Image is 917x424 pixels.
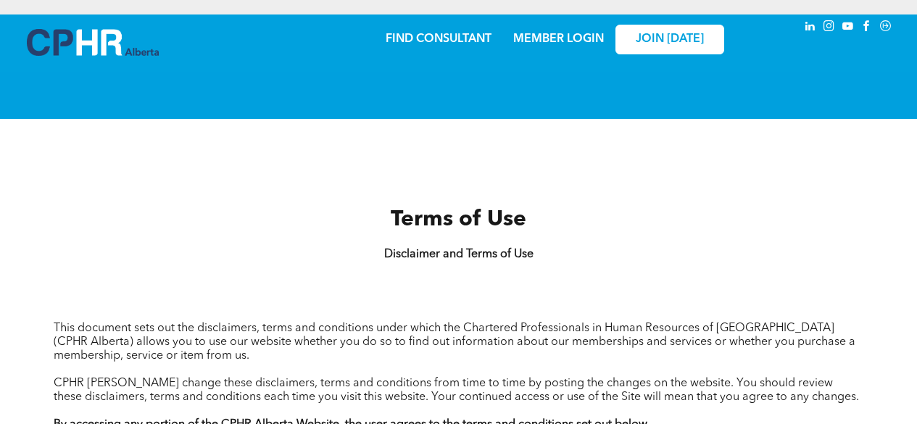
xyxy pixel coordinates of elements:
[513,33,604,45] a: MEMBER LOGIN
[384,249,534,260] span: Disclaimer and Terms of Use
[391,209,526,230] span: Terms of Use
[859,18,875,38] a: facebook
[821,18,837,38] a: instagram
[386,33,491,45] a: FIND CONSULTANT
[54,378,859,403] span: CPHR [PERSON_NAME] change these disclaimers, terms and conditions from time to time by posting th...
[802,18,818,38] a: linkedin
[636,33,704,46] span: JOIN [DATE]
[878,18,894,38] a: Social network
[840,18,856,38] a: youtube
[27,29,159,56] img: A blue and white logo for cp alberta
[54,323,855,362] span: This document sets out the disclaimers, terms and conditions under which the Chartered Profession...
[615,25,724,54] a: JOIN [DATE]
